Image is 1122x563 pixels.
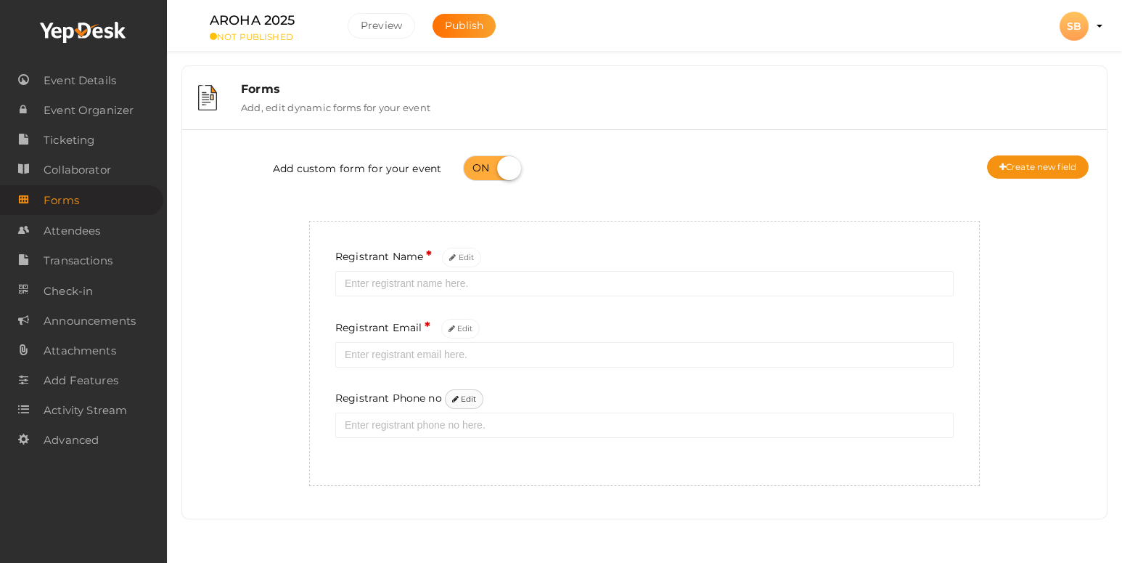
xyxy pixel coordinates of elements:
label: Add, edit dynamic forms for your event [241,96,430,113]
button: Preview [348,13,415,39]
button: Registrant Email* [441,319,480,339]
button: SB [1055,11,1093,41]
button: Registrant Name* [442,248,481,267]
a: Forms Add, edit dynamic forms for your event [189,102,1100,116]
label: Registrant Name [335,247,481,267]
button: Create new field [987,155,1089,179]
span: Publish [445,19,483,32]
input: Enter registrant phone no here. [335,413,954,438]
img: forms.svg [198,85,217,110]
div: Forms [241,82,1091,96]
span: Event Details [44,66,116,95]
input: Enter registrant name here. [335,271,954,296]
label: Add custom form for your event [273,155,441,181]
label: Registrant Phone no [335,389,483,409]
label: AROHA 2025 [210,10,295,31]
span: Event Organizer [44,96,134,125]
input: Enter registrant email here. [335,342,954,368]
span: Ticketing [44,126,94,155]
span: Advanced [44,426,99,455]
button: Registrant Phone no [445,389,484,409]
span: Attendees [44,216,100,246]
span: Announcements [44,307,136,336]
label: Registrant Email [335,318,480,339]
div: SB [1060,12,1089,41]
profile-pic: SB [1060,20,1089,33]
span: Activity Stream [44,396,127,425]
span: Collaborator [44,155,111,185]
span: Transactions [44,246,112,275]
span: Attachments [44,336,116,365]
span: Check-in [44,277,93,306]
button: Publish [433,14,496,38]
span: Forms [44,186,79,215]
small: NOT PUBLISHED [210,31,326,42]
span: Add Features [44,366,118,395]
